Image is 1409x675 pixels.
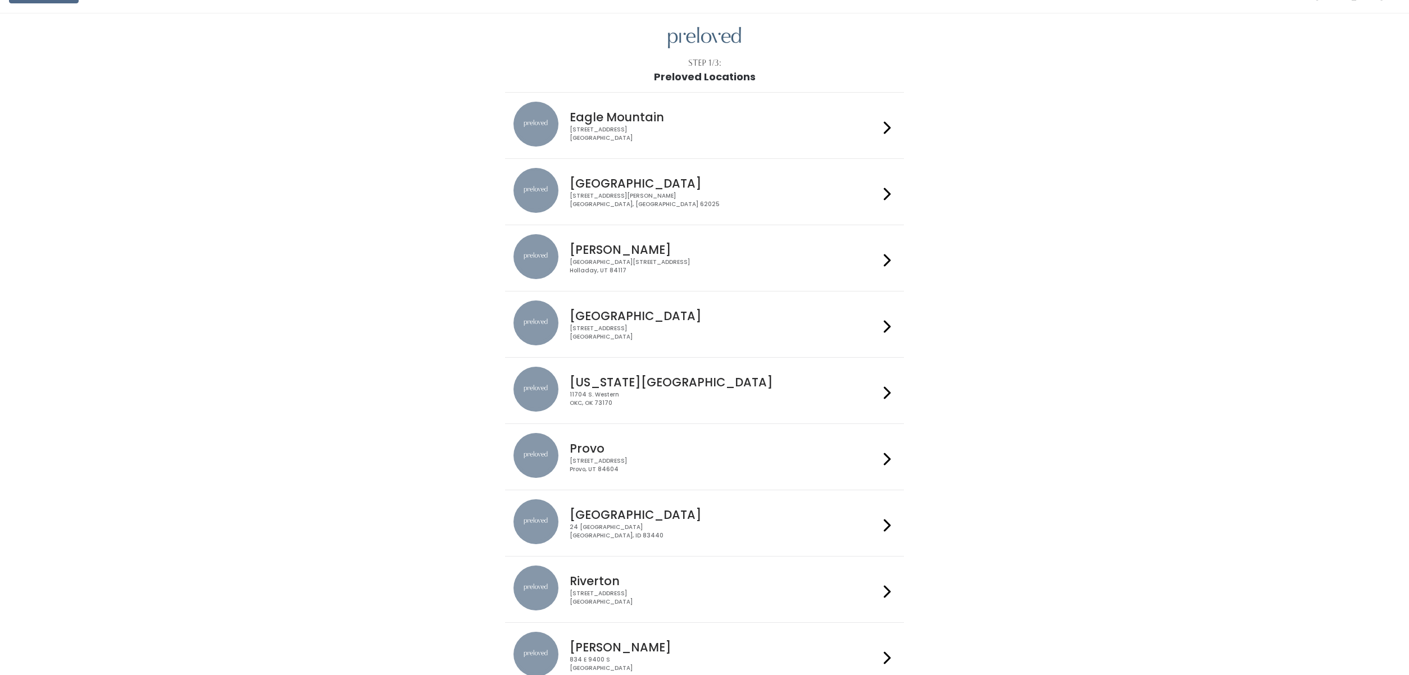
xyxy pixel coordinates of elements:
div: [STREET_ADDRESS] [GEOGRAPHIC_DATA] [570,590,879,606]
img: preloved location [513,367,558,412]
div: [STREET_ADDRESS] [GEOGRAPHIC_DATA] [570,325,879,341]
img: preloved location [513,234,558,279]
h4: Provo [570,442,879,455]
h4: [PERSON_NAME] [570,243,879,256]
h1: Preloved Locations [654,71,756,83]
h4: [GEOGRAPHIC_DATA] [570,177,879,190]
div: Step 1/3: [688,57,721,69]
a: preloved location Provo [STREET_ADDRESS]Provo, UT 84604 [513,433,895,481]
img: preloved location [513,300,558,345]
h4: Riverton [570,574,879,587]
div: [STREET_ADDRESS] Provo, UT 84604 [570,457,879,473]
h4: [US_STATE][GEOGRAPHIC_DATA] [570,376,879,389]
h4: [GEOGRAPHIC_DATA] [570,309,879,322]
a: preloved location [GEOGRAPHIC_DATA] [STREET_ADDRESS][PERSON_NAME][GEOGRAPHIC_DATA], [GEOGRAPHIC_D... [513,168,895,216]
h4: [GEOGRAPHIC_DATA] [570,508,879,521]
h4: Eagle Mountain [570,111,879,124]
a: preloved location [PERSON_NAME] [GEOGRAPHIC_DATA][STREET_ADDRESS]Holladay, UT 84117 [513,234,895,282]
h4: [PERSON_NAME] [570,641,879,654]
img: preloved location [513,565,558,610]
a: preloved location [US_STATE][GEOGRAPHIC_DATA] 11704 S. WesternOKC, OK 73170 [513,367,895,414]
a: preloved location [GEOGRAPHIC_DATA] [STREET_ADDRESS][GEOGRAPHIC_DATA] [513,300,895,348]
a: preloved location Eagle Mountain [STREET_ADDRESS][GEOGRAPHIC_DATA] [513,102,895,149]
img: preloved location [513,102,558,147]
div: [STREET_ADDRESS][PERSON_NAME] [GEOGRAPHIC_DATA], [GEOGRAPHIC_DATA] 62025 [570,192,879,208]
a: preloved location Riverton [STREET_ADDRESS][GEOGRAPHIC_DATA] [513,565,895,613]
img: preloved location [513,433,558,478]
a: preloved location [GEOGRAPHIC_DATA] 24 [GEOGRAPHIC_DATA][GEOGRAPHIC_DATA], ID 83440 [513,499,895,547]
img: preloved location [513,499,558,544]
img: preloved logo [668,27,741,49]
img: preloved location [513,168,558,213]
div: 24 [GEOGRAPHIC_DATA] [GEOGRAPHIC_DATA], ID 83440 [570,523,879,540]
div: 11704 S. Western OKC, OK 73170 [570,391,879,407]
div: [STREET_ADDRESS] [GEOGRAPHIC_DATA] [570,126,879,142]
div: [GEOGRAPHIC_DATA][STREET_ADDRESS] Holladay, UT 84117 [570,258,879,275]
div: 834 E 9400 S [GEOGRAPHIC_DATA] [570,656,879,672]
